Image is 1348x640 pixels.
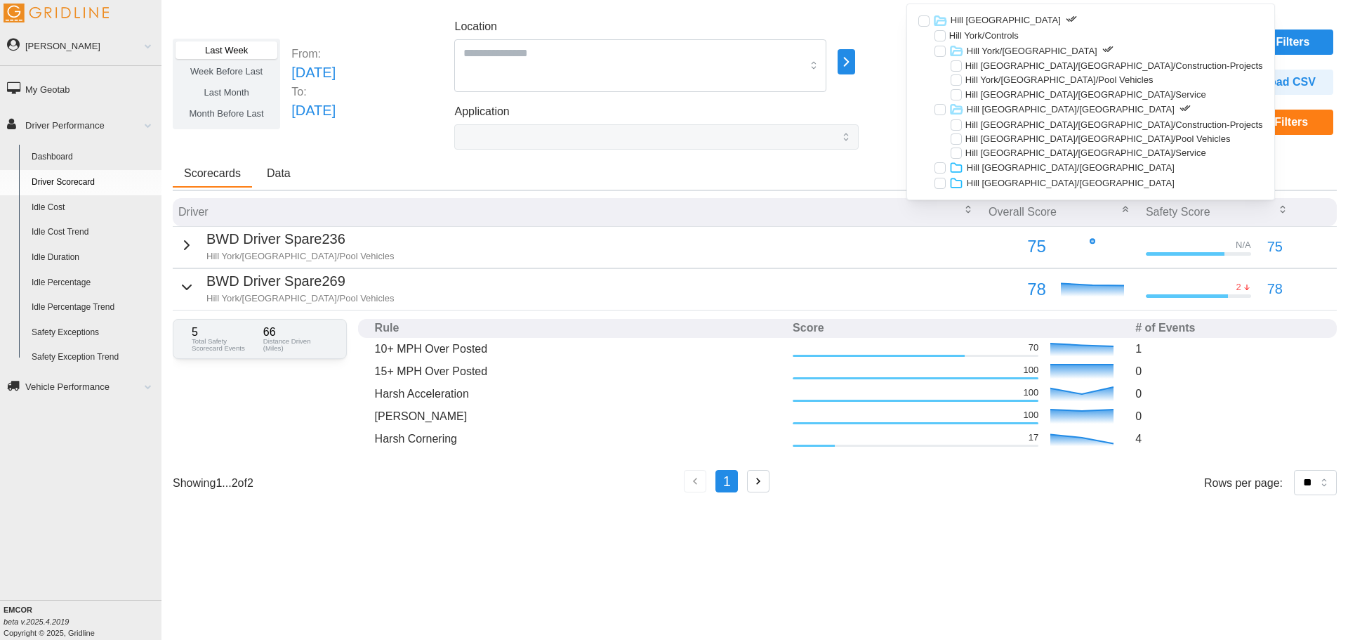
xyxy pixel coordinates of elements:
[989,233,1046,260] p: 75
[967,177,1175,190] p: Hill [GEOGRAPHIC_DATA]/[GEOGRAPHIC_DATA]
[25,295,161,320] a: Idle Percentage Trend
[1204,475,1283,491] p: Rows per page:
[263,338,328,351] p: Distance Driven (Miles)
[1135,386,1320,402] p: 0
[989,204,1057,220] p: Overall Score
[1242,30,1310,54] span: Apply Filters
[206,270,395,292] p: BWD Driver Spare269
[1267,236,1283,258] p: 75
[1130,319,1326,338] th: # of Events
[1243,110,1308,134] span: Clear Filters
[206,228,395,250] p: BWD Driver Spare236
[190,108,264,119] span: Month Before Last
[25,220,161,245] a: Idle Cost Trend
[375,341,781,357] p: 10+ MPH Over Posted
[4,604,161,639] div: Copyright © 2025, Gridline
[291,100,336,122] p: [DATE]
[192,327,256,338] p: 5
[25,195,161,221] a: Idle Cost
[25,270,161,296] a: Idle Percentage
[375,408,781,424] p: [PERSON_NAME]
[25,245,161,270] a: Idle Duration
[375,363,781,379] p: 15+ MPH Over Posted
[267,168,291,179] span: Data
[1236,70,1316,94] span: Download CSV
[1236,281,1241,294] p: 2
[454,103,509,121] label: Application
[989,276,1046,303] p: 78
[1029,431,1038,444] p: 17
[1236,239,1251,252] p: N/A
[965,74,1154,86] p: Hill York/[GEOGRAPHIC_DATA]/Pool Vehicles
[190,66,263,77] span: Week Before Last
[967,103,1175,116] p: Hill [GEOGRAPHIC_DATA]/[GEOGRAPHIC_DATA]
[4,618,69,626] i: beta v.2025.4.2019
[965,147,1206,159] p: Hill [GEOGRAPHIC_DATA]/[GEOGRAPHIC_DATA]/Service
[291,84,336,100] p: To:
[967,162,1175,174] p: Hill [GEOGRAPHIC_DATA]/[GEOGRAPHIC_DATA]
[1029,341,1038,354] p: 70
[375,386,781,402] p: Harsh Acceleration
[4,606,32,614] b: EMCOR
[25,320,161,346] a: Safety Exceptions
[178,228,395,263] button: BWD Driver Spare236Hill York/[GEOGRAPHIC_DATA]/Pool Vehicles
[369,319,787,338] th: Rule
[1146,204,1210,220] p: Safety Score
[263,327,328,338] p: 66
[173,475,253,491] p: Showing 1 ... 2 of 2
[192,338,256,351] p: Total Safety Scorecard Events
[25,170,161,195] a: Driver Scorecard
[184,168,241,179] span: Scorecards
[787,319,1130,338] th: Score
[965,89,1206,101] p: Hill [GEOGRAPHIC_DATA]/[GEOGRAPHIC_DATA]/Service
[951,14,1061,27] p: Hill [GEOGRAPHIC_DATA]
[1023,386,1038,399] p: 100
[965,60,1263,72] p: Hill [GEOGRAPHIC_DATA]/[GEOGRAPHIC_DATA]/Construction-Projects
[178,270,395,305] button: BWD Driver Spare269Hill York/[GEOGRAPHIC_DATA]/Pool Vehicles
[206,250,395,263] p: Hill York/[GEOGRAPHIC_DATA]/Pool Vehicles
[715,470,738,492] button: 1
[454,18,497,36] label: Location
[291,62,336,84] p: [DATE]
[1267,278,1283,300] p: 78
[1135,341,1320,357] p: 1
[25,345,161,370] a: Safety Exception Trend
[4,4,109,22] img: Gridline
[1135,408,1320,424] p: 0
[967,45,1097,58] p: Hill York/[GEOGRAPHIC_DATA]
[375,431,781,447] p: Harsh Cornering
[949,30,1019,42] p: Hill York/Controls
[965,133,1231,145] p: Hill [GEOGRAPHIC_DATA]/[GEOGRAPHIC_DATA]/Pool Vehicles
[25,145,161,170] a: Dashboard
[965,119,1263,131] p: Hill [GEOGRAPHIC_DATA]/[GEOGRAPHIC_DATA]/Construction-Projects
[204,87,249,98] span: Last Month
[206,292,395,305] p: Hill York/[GEOGRAPHIC_DATA]/Pool Vehicles
[1023,364,1038,377] p: 100
[1135,363,1320,379] p: 0
[291,46,336,62] p: From:
[1023,409,1038,422] p: 100
[178,204,209,220] p: Driver
[1135,431,1320,447] p: 4
[205,45,248,55] span: Last Week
